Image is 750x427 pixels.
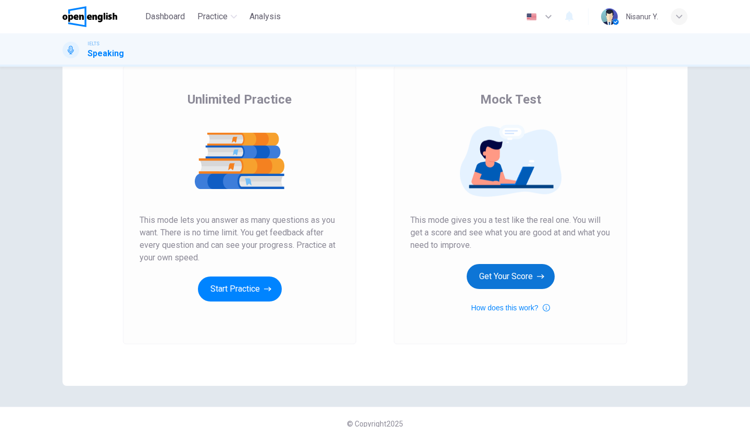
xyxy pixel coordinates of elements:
[63,6,117,27] img: OpenEnglish logo
[245,7,285,26] button: Analysis
[187,91,292,108] span: Unlimited Practice
[525,13,538,21] img: en
[601,8,618,25] img: Profile picture
[141,7,189,26] button: Dashboard
[193,7,241,26] button: Practice
[198,277,282,302] button: Start Practice
[145,10,185,23] span: Dashboard
[87,47,124,60] h1: Speaking
[471,302,549,314] button: How does this work?
[63,6,141,27] a: OpenEnglish logo
[467,264,555,289] button: Get Your Score
[140,214,340,264] span: This mode lets you answer as many questions as you want. There is no time limit. You get feedback...
[410,214,610,252] span: This mode gives you a test like the real one. You will get a score and see what you are good at a...
[626,10,658,23] div: Nisanur Y.
[480,91,541,108] span: Mock Test
[197,10,228,23] span: Practice
[249,10,281,23] span: Analysis
[87,40,99,47] span: IELTS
